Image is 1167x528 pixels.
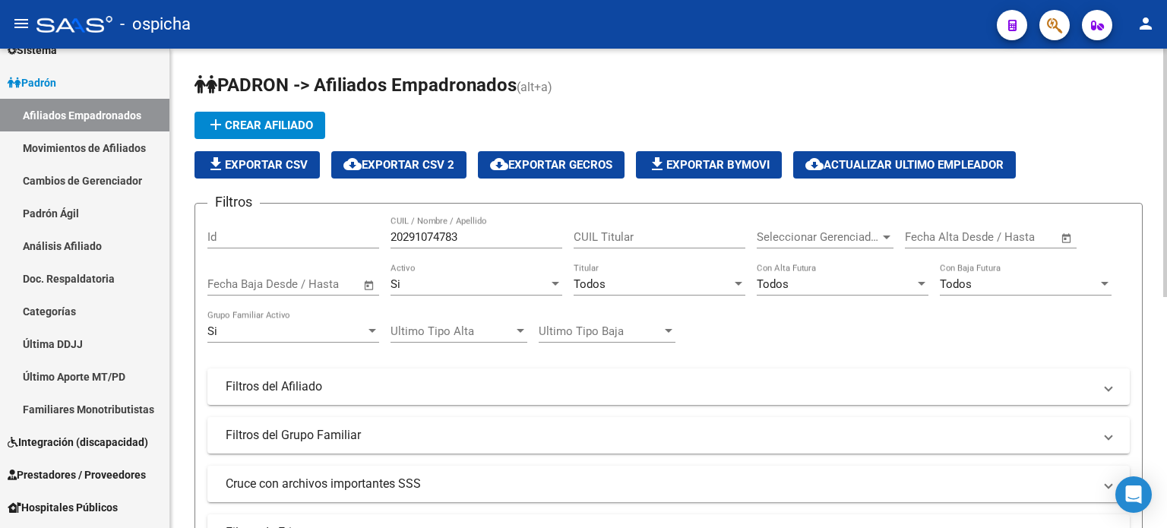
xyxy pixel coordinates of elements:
[1115,476,1152,513] div: Open Intercom Messenger
[574,277,606,291] span: Todos
[8,42,57,58] span: Sistema
[1137,14,1155,33] mat-icon: person
[343,158,454,172] span: Exportar CSV 2
[636,151,782,179] button: Exportar Bymovi
[648,155,666,173] mat-icon: file_download
[648,158,770,172] span: Exportar Bymovi
[539,324,662,338] span: Ultimo Tipo Baja
[270,277,344,291] input: End date
[757,277,789,291] span: Todos
[207,368,1130,405] mat-expansion-panel-header: Filtros del Afiliado
[226,378,1093,395] mat-panel-title: Filtros del Afiliado
[8,74,56,91] span: Padrón
[194,151,320,179] button: Exportar CSV
[1058,229,1076,247] button: Open calendar
[490,158,612,172] span: Exportar GECROS
[207,119,313,132] span: Crear Afiliado
[361,277,378,294] button: Open calendar
[343,155,362,173] mat-icon: cloud_download
[793,151,1016,179] button: Actualizar ultimo Empleador
[120,8,191,41] span: - ospicha
[517,80,552,94] span: (alt+a)
[490,155,508,173] mat-icon: cloud_download
[226,427,1093,444] mat-panel-title: Filtros del Grupo Familiar
[905,230,954,244] input: Start date
[12,14,30,33] mat-icon: menu
[207,324,217,338] span: Si
[805,155,824,173] mat-icon: cloud_download
[226,476,1093,492] mat-panel-title: Cruce con archivos importantes SSS
[207,417,1130,454] mat-expansion-panel-header: Filtros del Grupo Familiar
[207,115,225,134] mat-icon: add
[805,158,1004,172] span: Actualizar ultimo Empleador
[940,277,972,291] span: Todos
[207,466,1130,502] mat-expansion-panel-header: Cruce con archivos importantes SSS
[478,151,625,179] button: Exportar GECROS
[8,434,148,451] span: Integración (discapacidad)
[331,151,466,179] button: Exportar CSV 2
[207,155,225,173] mat-icon: file_download
[968,230,1042,244] input: End date
[391,277,400,291] span: Si
[207,277,257,291] input: Start date
[8,466,146,483] span: Prestadores / Proveedores
[207,158,308,172] span: Exportar CSV
[207,191,260,213] h3: Filtros
[757,230,880,244] span: Seleccionar Gerenciador
[391,324,514,338] span: Ultimo Tipo Alta
[194,112,325,139] button: Crear Afiliado
[8,499,118,516] span: Hospitales Públicos
[194,74,517,96] span: PADRON -> Afiliados Empadronados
